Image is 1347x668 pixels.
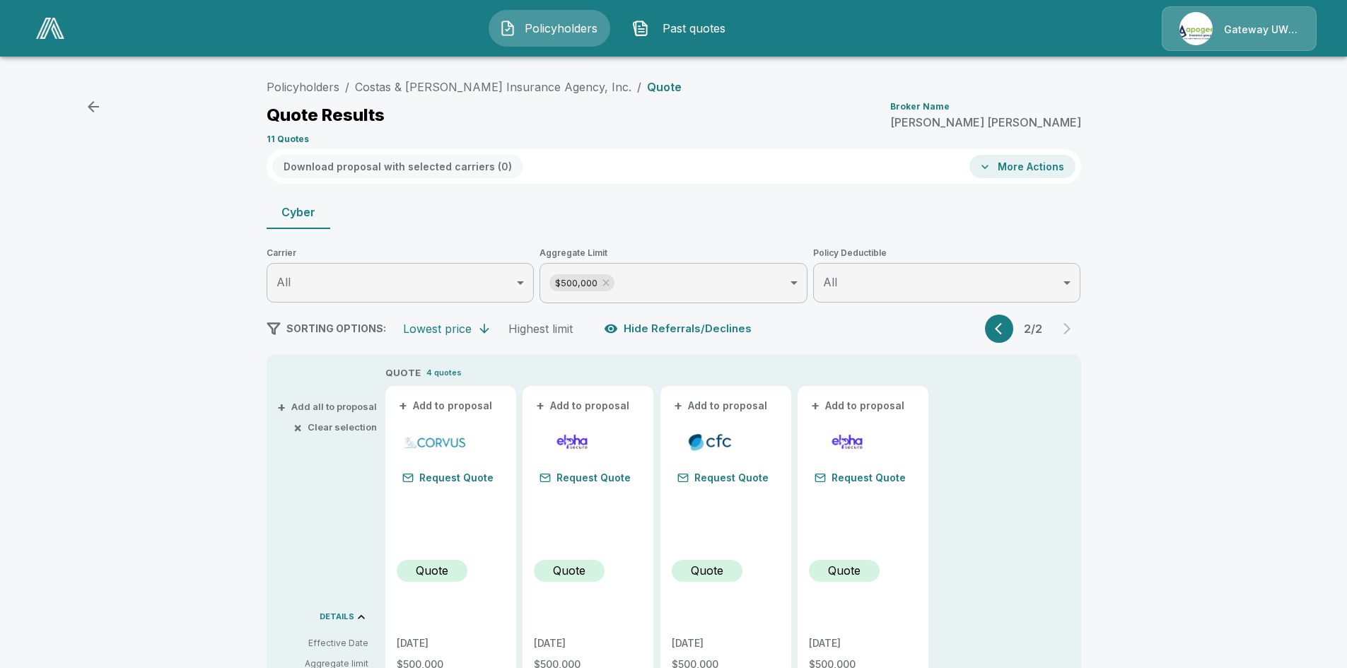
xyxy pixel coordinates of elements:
img: Past quotes Icon [632,20,649,37]
img: AA Logo [36,18,64,39]
p: Quote [828,562,861,579]
span: × [293,423,302,432]
span: + [536,401,544,411]
img: elphacyberstandard [815,431,880,452]
p: 11 Quotes [267,135,309,143]
span: All [276,275,291,289]
button: Hide Referrals/Declines [601,315,757,342]
p: [DATE] [809,638,917,648]
span: Policyholders [522,20,600,37]
p: Quote [553,562,585,579]
span: Carrier [267,246,535,260]
button: Past quotes IconPast quotes [622,10,743,47]
div: Lowest price [403,322,472,336]
button: +Add all to proposal [280,402,377,411]
button: +Add to proposal [534,398,633,414]
p: Quote [416,562,448,579]
button: +Add to proposal [809,398,908,414]
button: More Actions [969,155,1075,178]
span: + [674,401,682,411]
p: [DATE] [672,638,780,648]
button: ×Clear selection [296,423,377,432]
p: DETAILS [320,613,354,621]
p: Effective Date [278,637,368,650]
p: QUOTE [385,366,421,380]
span: Past quotes [655,20,733,37]
span: $500,000 [549,275,603,291]
img: cfccyberadmitted [677,431,743,452]
span: All [823,275,837,289]
a: Costas & [PERSON_NAME] Insurance Agency, Inc. [355,80,631,94]
p: [DATE] [534,638,642,648]
button: Request Quote [672,468,774,488]
span: Policy Deductible [813,246,1081,260]
p: Quote Results [267,107,385,124]
p: Quote [691,562,723,579]
p: Broker Name [890,102,950,111]
span: SORTING OPTIONS: [286,322,386,334]
li: / [345,78,349,95]
img: corvuscybersurplus [402,431,468,452]
p: 2 / 2 [1019,323,1047,334]
span: + [399,401,407,411]
button: Request Quote [809,468,911,488]
img: Policyholders Icon [499,20,516,37]
div: $500,000 [549,274,614,291]
div: Highest limit [508,322,573,336]
button: Policyholders IconPolicyholders [489,10,610,47]
nav: breadcrumb [267,78,682,95]
button: Download proposal with selected carriers (0) [272,155,523,178]
span: Aggregate Limit [540,246,807,260]
span: + [277,402,286,411]
button: Cyber [267,195,330,229]
li: / [637,78,641,95]
p: 4 quotes [426,367,462,379]
button: +Add to proposal [672,398,771,414]
span: + [811,401,820,411]
p: [DATE] [397,638,505,648]
button: Request Quote [397,468,499,488]
p: Quote [647,81,682,93]
a: Policyholders [267,80,339,94]
p: [PERSON_NAME] [PERSON_NAME] [890,117,1081,128]
button: +Add to proposal [397,398,496,414]
img: elphacyberenhanced [540,431,605,452]
button: Request Quote [534,468,636,488]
